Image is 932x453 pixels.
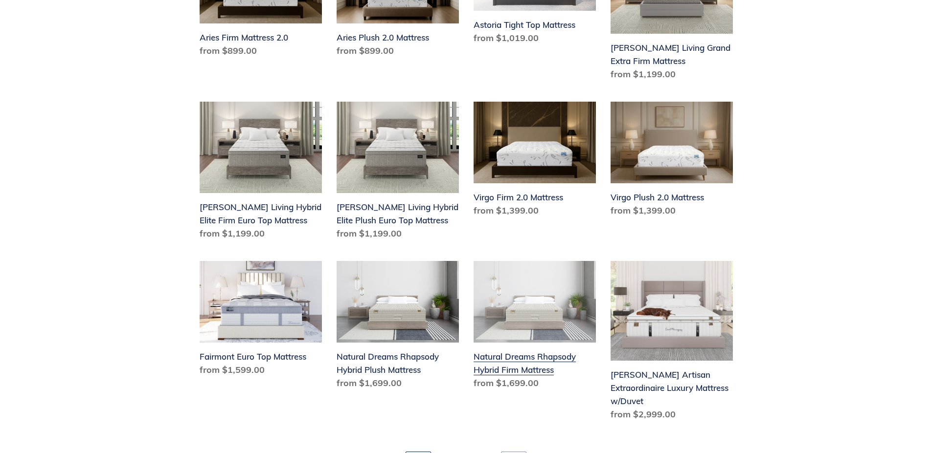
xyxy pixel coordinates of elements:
[611,261,733,424] a: Hemingway Artisan Extraordinaire Luxury Mattress w/Duvet
[611,102,733,221] a: Virgo Plush 2.0 Mattress
[337,261,459,393] a: Natural Dreams Rhapsody Hybrid Plush Mattress
[474,261,596,393] a: Natural Dreams Rhapsody Hybrid Firm Mattress
[200,102,322,244] a: Scott Living Hybrid Elite Firm Euro Top Mattress
[337,102,459,244] a: Scott Living Hybrid Elite Plush Euro Top Mattress
[200,261,322,380] a: Fairmont Euro Top Mattress
[474,102,596,221] a: Virgo Firm 2.0 Mattress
